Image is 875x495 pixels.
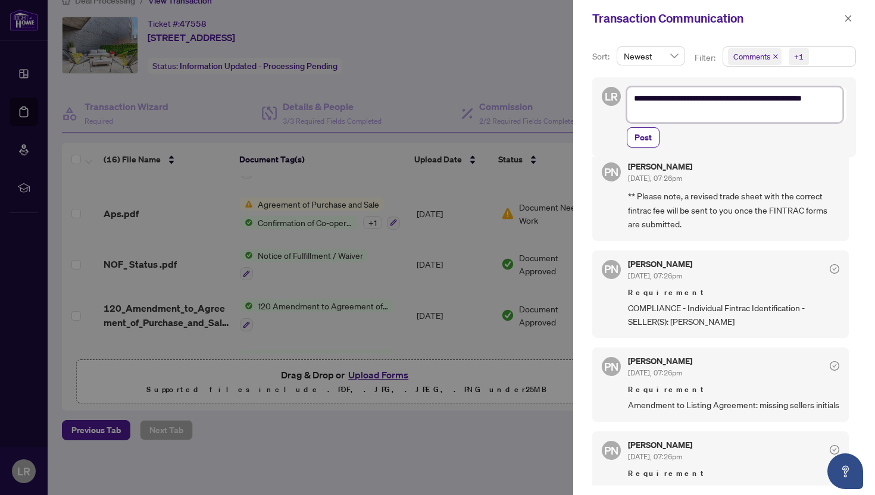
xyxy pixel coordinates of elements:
span: PN [604,358,618,375]
p: Filter: [695,51,717,64]
span: check-circle [830,445,839,455]
span: Amendment to Listing Agreement: missing sellers initials [628,398,839,412]
div: +1 [794,51,804,62]
span: check-circle [830,361,839,371]
span: PN [604,261,618,277]
span: Requirement [628,384,839,396]
span: check-circle [830,264,839,274]
span: Newest [624,47,678,65]
button: Post [627,127,660,148]
span: Requirement [628,287,839,299]
span: ** Please note, a revised trade sheet with the correct fintrac fee will be sent to you once the F... [628,189,839,231]
span: Post [635,128,652,147]
span: [DATE], 07:26pm [628,368,682,377]
p: Sort: [592,50,612,63]
span: [DATE], 07:26pm [628,452,682,461]
span: Requirement [628,468,839,480]
span: PN [604,442,618,459]
span: [DATE], 07:26pm [628,271,682,280]
div: Transaction Communication [592,10,840,27]
span: Comments [733,51,770,62]
span: close [844,14,852,23]
button: Open asap [827,453,863,489]
h5: [PERSON_NAME] [628,441,692,449]
h5: [PERSON_NAME] [628,260,692,268]
h5: [PERSON_NAME] [628,162,692,171]
span: close [773,54,779,59]
span: Comments [728,48,782,65]
span: LR [605,88,618,105]
span: [DATE], 07:26pm [628,174,682,183]
h5: [PERSON_NAME] [628,357,692,365]
span: COMPLIANCE - Individual Fintrac Identification - SELLER(S): [PERSON_NAME] [628,301,839,329]
span: PN [604,164,618,180]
